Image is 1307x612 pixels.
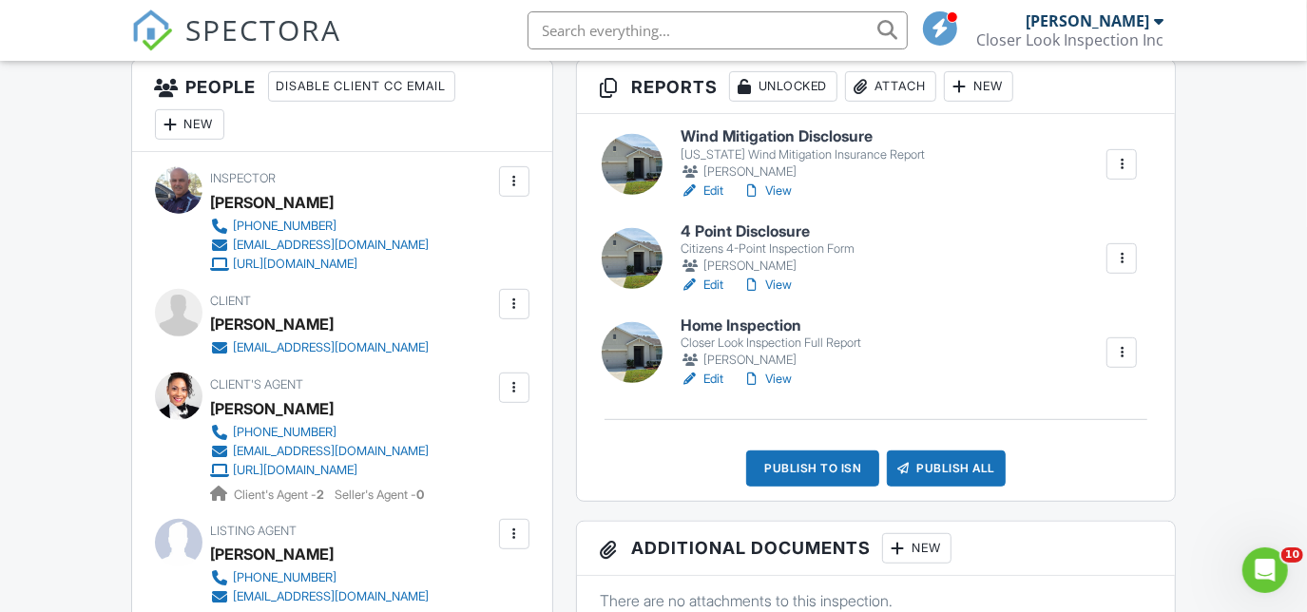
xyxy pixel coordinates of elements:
[681,257,855,276] div: [PERSON_NAME]
[681,223,855,240] h6: 4 Point Disclosure
[186,10,342,49] span: SPECTORA
[155,109,224,140] div: New
[528,11,908,49] input: Search everything...
[681,147,925,163] div: [US_STATE] Wind Mitigation Insurance Report
[681,182,723,201] a: Edit
[681,370,723,389] a: Edit
[882,533,951,564] div: New
[681,128,925,145] h6: Wind Mitigation Disclosure
[211,255,430,274] a: [URL][DOMAIN_NAME]
[845,71,936,102] div: Attach
[211,338,430,357] a: [EMAIL_ADDRESS][DOMAIN_NAME]
[577,60,1176,114] h3: Reports
[977,30,1164,49] div: Closer Look Inspection Inc
[1027,11,1150,30] div: [PERSON_NAME]
[211,461,430,480] a: [URL][DOMAIN_NAME]
[234,444,430,459] div: [EMAIL_ADDRESS][DOMAIN_NAME]
[211,294,252,308] span: Client
[681,241,855,257] div: Citizens 4-Point Inspection Form
[1242,547,1288,593] iframe: Intercom live chat
[417,488,425,502] strong: 0
[234,463,358,478] div: [URL][DOMAIN_NAME]
[681,128,925,181] a: Wind Mitigation Disclosure [US_STATE] Wind Mitigation Insurance Report [PERSON_NAME]
[681,317,861,335] h6: Home Inspection
[211,587,430,606] a: [EMAIL_ADDRESS][DOMAIN_NAME]
[742,276,792,295] a: View
[131,10,173,51] img: The Best Home Inspection Software - Spectora
[235,488,328,502] span: Client's Agent -
[317,488,325,502] strong: 2
[234,257,358,272] div: [URL][DOMAIN_NAME]
[746,450,879,487] div: Publish to ISN
[211,171,277,185] span: Inspector
[211,423,430,442] a: [PHONE_NUMBER]
[234,340,430,355] div: [EMAIL_ADDRESS][DOMAIN_NAME]
[234,589,430,604] div: [EMAIL_ADDRESS][DOMAIN_NAME]
[234,425,337,440] div: [PHONE_NUMBER]
[211,442,430,461] a: [EMAIL_ADDRESS][DOMAIN_NAME]
[742,370,792,389] a: View
[211,524,298,538] span: Listing Agent
[211,394,335,423] div: [PERSON_NAME]
[600,590,1153,611] p: There are no attachments to this inspection.
[211,540,335,568] div: [PERSON_NAME]
[887,450,1006,487] div: Publish All
[234,219,337,234] div: [PHONE_NUMBER]
[681,163,925,182] div: [PERSON_NAME]
[681,335,861,351] div: Closer Look Inspection Full Report
[211,310,335,338] div: [PERSON_NAME]
[211,236,430,255] a: [EMAIL_ADDRESS][DOMAIN_NAME]
[742,182,792,201] a: View
[681,351,861,370] div: [PERSON_NAME]
[211,568,430,587] a: [PHONE_NUMBER]
[211,377,304,392] span: Client's Agent
[681,276,723,295] a: Edit
[336,488,425,502] span: Seller's Agent -
[131,26,342,66] a: SPECTORA
[577,522,1176,576] h3: Additional Documents
[729,71,837,102] div: Unlocked
[234,238,430,253] div: [EMAIL_ADDRESS][DOMAIN_NAME]
[268,71,455,102] div: Disable Client CC Email
[211,217,430,236] a: [PHONE_NUMBER]
[681,317,861,370] a: Home Inspection Closer Look Inspection Full Report [PERSON_NAME]
[132,60,552,152] h3: People
[1281,547,1303,563] span: 10
[234,570,337,585] div: [PHONE_NUMBER]
[211,188,335,217] div: [PERSON_NAME]
[681,223,855,276] a: 4 Point Disclosure Citizens 4-Point Inspection Form [PERSON_NAME]
[944,71,1013,102] div: New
